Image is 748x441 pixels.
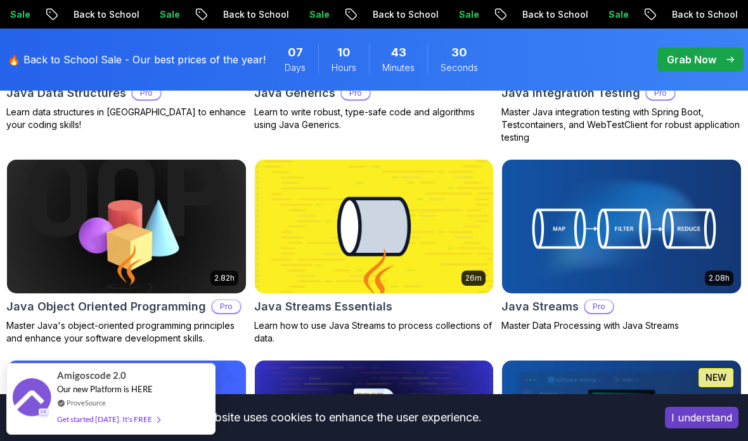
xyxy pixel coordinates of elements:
p: Sale [299,8,340,21]
p: 2.08h [709,273,730,283]
p: Learn data structures in [GEOGRAPHIC_DATA] to enhance your coding skills! [6,106,247,131]
p: 26m [465,273,482,283]
p: Pro [342,87,370,99]
button: Accept cookies [665,407,738,428]
p: NEW [706,371,726,384]
p: Pro [132,87,160,99]
img: provesource social proof notification image [13,378,51,419]
p: Back to School [363,8,449,21]
h2: Java Streams [501,298,579,316]
p: Master Data Processing with Java Streams [501,319,742,332]
p: Back to School [213,8,299,21]
p: Pro [647,87,674,99]
p: Back to School [512,8,598,21]
span: 7 Days [288,44,303,61]
h2: Java Integration Testing [501,84,640,102]
h2: Java Streams Essentials [254,298,392,316]
p: Sale [150,8,190,21]
span: Minutes [382,61,415,74]
img: Java Object Oriented Programming card [7,160,246,293]
p: Sale [598,8,639,21]
span: Days [285,61,306,74]
p: Learn to write robust, type-safe code and algorithms using Java Generics. [254,106,494,131]
p: Pro [212,300,240,313]
p: Pro [585,300,613,313]
span: 10 Hours [337,44,351,61]
span: Hours [332,61,356,74]
a: ProveSource [67,397,106,408]
h2: Java Object Oriented Programming [6,298,206,316]
p: 2.82h [214,273,235,283]
a: Java Streams card2.08hJava StreamsProMaster Data Processing with Java Streams [501,159,742,332]
p: Back to School [662,8,748,21]
p: Back to School [63,8,150,21]
div: Get started [DATE]. It's FREE [57,412,160,426]
p: 🔥 Back to School Sale - Our best prices of the year! [8,52,266,67]
h2: Java Generics [254,84,335,102]
p: Master Java's object-oriented programming principles and enhance your software development skills. [6,319,247,345]
p: Grab Now [667,52,716,67]
div: This website uses cookies to enhance the user experience. [10,404,646,431]
img: Java Streams card [502,160,741,293]
span: Amigoscode 2.0 [57,368,126,383]
img: Java Streams Essentials card [255,160,494,293]
span: Our new Platform is HERE [57,384,153,394]
span: 30 Seconds [451,44,467,61]
h2: Java Data Structures [6,84,126,102]
a: Java Streams Essentials card26mJava Streams EssentialsLearn how to use Java Streams to process co... [254,159,494,345]
a: Java Object Oriented Programming card2.82hJava Object Oriented ProgrammingProMaster Java's object... [6,159,247,345]
p: Sale [449,8,489,21]
span: Seconds [441,61,478,74]
span: 43 Minutes [391,44,406,61]
p: Learn how to use Java Streams to process collections of data. [254,319,494,345]
p: Master Java integration testing with Spring Boot, Testcontainers, and WebTestClient for robust ap... [501,106,742,144]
